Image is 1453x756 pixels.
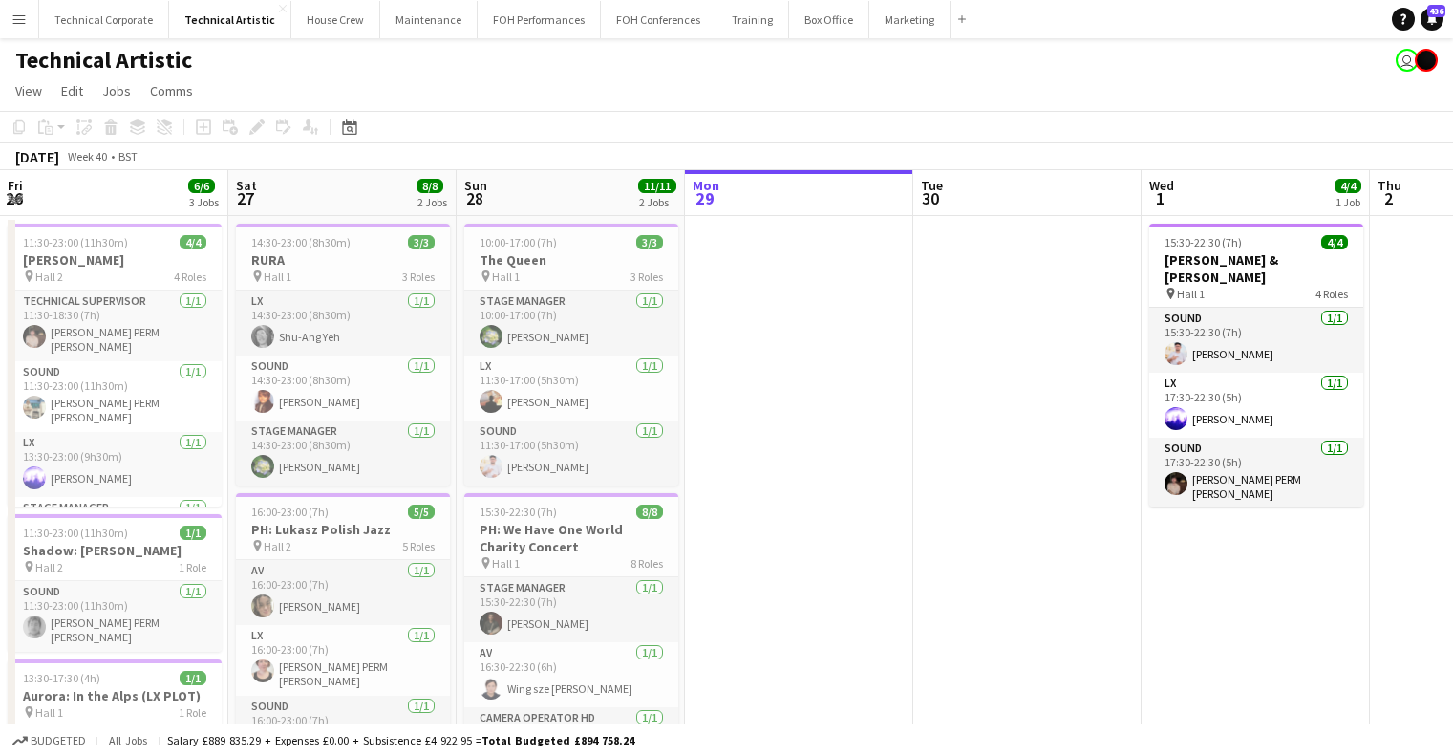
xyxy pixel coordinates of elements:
[167,733,634,747] div: Salary £889 835.29 + Expenses £0.00 + Subsistence £4 922.95 =
[492,270,520,284] span: Hall 1
[8,542,222,559] h3: Shadow: [PERSON_NAME]
[464,177,487,194] span: Sun
[35,705,63,720] span: Hall 1
[23,671,100,685] span: 13:30-17:30 (4h)
[464,642,678,707] app-card-role: AV1/116:30-22:30 (6h)Wing sze [PERSON_NAME]
[251,505,329,519] span: 16:00-23:00 (7h)
[142,78,201,103] a: Comms
[233,187,257,209] span: 27
[8,224,222,507] app-job-card: 11:30-23:00 (11h30m)4/4[PERSON_NAME] Hall 24 RolesTechnical Supervisor1/111:30-18:30 (7h)[PERSON_...
[174,270,206,284] span: 4 Roles
[464,224,678,486] app-job-card: 10:00-17:00 (7h)3/3The Queen Hall 13 RolesStage Manager1/110:00-17:00 (7h)[PERSON_NAME]LX1/111:30...
[716,1,789,38] button: Training
[789,1,869,38] button: Box Office
[1149,224,1363,507] app-job-card: 15:30-22:30 (7h)4/4[PERSON_NAME] & [PERSON_NAME] Hall 14 RolesSound1/115:30-22:30 (7h)[PERSON_NAM...
[461,187,487,209] span: 28
[236,521,450,538] h3: PH: Lukasz Polish Jazz
[35,270,63,284] span: Hall 2
[15,46,192,75] h1: Technical Artistic
[1149,177,1174,194] span: Wed
[23,235,128,249] span: 11:30-23:00 (11h30m)
[1149,438,1363,508] app-card-role: Sound1/117:30-22:30 (5h)[PERSON_NAME] PERM [PERSON_NAME]
[236,291,450,356] app-card-role: LX1/114:30-23:00 (8h30m)Shu-Ang Yeh
[15,82,42,99] span: View
[480,235,557,249] span: 10:00-17:00 (7h)
[693,177,719,194] span: Mon
[464,577,678,642] app-card-role: Stage Manager1/115:30-22:30 (7h)[PERSON_NAME]
[1421,8,1443,31] a: 436
[5,187,23,209] span: 26
[15,147,59,166] div: [DATE]
[10,730,89,751] button: Budgeted
[478,1,601,38] button: FOH Performances
[417,179,443,193] span: 8/8
[1315,287,1348,301] span: 4 Roles
[481,733,634,747] span: Total Budgeted £894 758.24
[402,270,435,284] span: 3 Roles
[480,505,557,519] span: 15:30-22:30 (7h)
[1149,308,1363,373] app-card-role: Sound1/115:30-22:30 (7h)[PERSON_NAME]
[95,78,139,103] a: Jobs
[102,82,131,99] span: Jobs
[1415,49,1438,72] app-user-avatar: Gabrielle Barr
[636,235,663,249] span: 3/3
[35,560,63,574] span: Hall 2
[105,733,151,747] span: All jobs
[464,251,678,269] h3: The Queen
[408,505,435,519] span: 5/5
[189,195,219,209] div: 3 Jobs
[1149,373,1363,438] app-card-role: LX1/117:30-22:30 (5h)[PERSON_NAME]
[1149,251,1363,286] h3: [PERSON_NAME] & [PERSON_NAME]
[291,1,380,38] button: House Crew
[601,1,716,38] button: FOH Conferences
[63,149,111,163] span: Week 40
[1335,179,1361,193] span: 4/4
[251,235,351,249] span: 14:30-23:00 (8h30m)
[180,526,206,540] span: 1/1
[150,82,193,99] span: Comms
[39,1,169,38] button: Technical Corporate
[464,421,678,486] app-card-role: Sound1/111:30-17:00 (5h30m)[PERSON_NAME]
[402,539,435,553] span: 5 Roles
[179,705,206,720] span: 1 Role
[118,149,138,163] div: BST
[169,1,291,38] button: Technical Artistic
[31,734,86,747] span: Budgeted
[180,235,206,249] span: 4/4
[464,291,678,356] app-card-role: Stage Manager1/110:00-17:00 (7h)[PERSON_NAME]
[639,195,675,209] div: 2 Jobs
[1146,187,1174,209] span: 1
[8,251,222,269] h3: [PERSON_NAME]
[636,505,663,519] span: 8/8
[236,224,450,486] app-job-card: 14:30-23:00 (8h30m)3/3RURA Hall 13 RolesLX1/114:30-23:00 (8h30m)Shu-Ang YehSound1/114:30-23:00 (8...
[1321,235,1348,249] span: 4/4
[236,177,257,194] span: Sat
[408,235,435,249] span: 3/3
[464,521,678,555] h3: PH: We Have One World Charity Concert
[690,187,719,209] span: 29
[8,78,50,103] a: View
[23,526,128,540] span: 11:30-23:00 (11h30m)
[8,291,222,361] app-card-role: Technical Supervisor1/111:30-18:30 (7h)[PERSON_NAME] PERM [PERSON_NAME]
[630,556,663,571] span: 8 Roles
[8,177,23,194] span: Fri
[8,514,222,652] app-job-card: 11:30-23:00 (11h30m)1/1Shadow: [PERSON_NAME] Hall 21 RoleSound1/111:30-23:00 (11h30m)[PERSON_NAME...
[8,687,222,704] h3: Aurora: In the Alps (LX PLOT)
[918,187,943,209] span: 30
[8,432,222,497] app-card-role: LX1/113:30-23:00 (9h30m)[PERSON_NAME]
[630,270,663,284] span: 3 Roles
[1177,287,1205,301] span: Hall 1
[188,179,215,193] span: 6/6
[869,1,951,38] button: Marketing
[1396,49,1419,72] app-user-avatar: Liveforce Admin
[264,270,291,284] span: Hall 1
[921,177,943,194] span: Tue
[180,671,206,685] span: 1/1
[1375,187,1401,209] span: 2
[1165,235,1242,249] span: 15:30-22:30 (7h)
[492,556,520,571] span: Hall 1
